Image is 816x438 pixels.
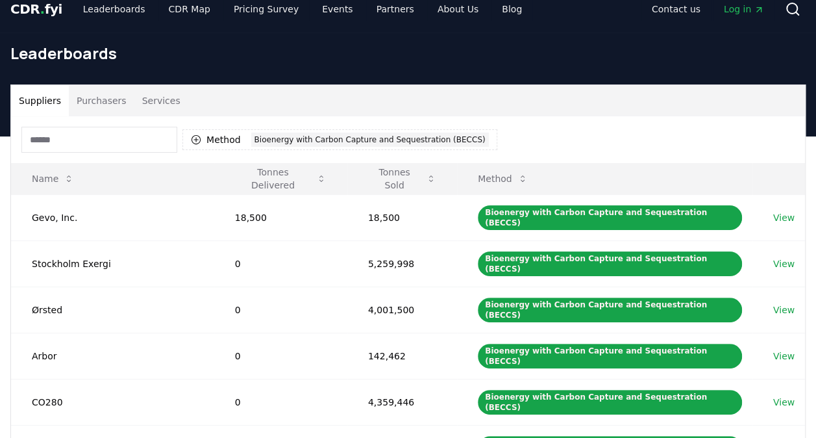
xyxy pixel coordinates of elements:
td: 0 [214,287,347,333]
div: Bioenergy with Carbon Capture and Sequestration (BECCS) [478,251,742,276]
div: Bioenergy with Carbon Capture and Sequestration (BECCS) [478,390,742,415]
td: 18,500 [214,194,347,240]
div: Bioenergy with Carbon Capture and Sequestration (BECCS) [478,205,742,230]
a: View [773,257,795,270]
button: Services [134,85,188,116]
td: 4,359,446 [347,379,457,425]
td: 18,500 [347,194,457,240]
span: . [40,1,45,17]
a: View [773,350,795,363]
button: Method [467,166,538,192]
span: CDR fyi [10,1,62,17]
h1: Leaderboards [10,43,806,64]
button: MethodBioenergy with Carbon Capture and Sequestration (BECCS) [182,129,497,150]
td: CO280 [11,379,214,425]
button: Purchasers [69,85,134,116]
div: Bioenergy with Carbon Capture and Sequestration (BECCS) [478,344,742,368]
div: Bioenergy with Carbon Capture and Sequestration (BECCS) [478,298,742,322]
td: Stockholm Exergi [11,240,214,287]
a: View [773,396,795,409]
td: 142,462 [347,333,457,379]
span: Log in [724,3,764,16]
button: Name [21,166,84,192]
button: Tonnes Delivered [225,166,337,192]
td: 0 [214,379,347,425]
div: Bioenergy with Carbon Capture and Sequestration (BECCS) [251,133,489,147]
button: Tonnes Sold [358,166,447,192]
td: 0 [214,333,347,379]
td: Ørsted [11,287,214,333]
a: View [773,303,795,316]
a: View [773,211,795,224]
td: 4,001,500 [347,287,457,333]
td: 5,259,998 [347,240,457,287]
td: Arbor [11,333,214,379]
button: Suppliers [11,85,69,116]
td: Gevo, Inc. [11,194,214,240]
td: 0 [214,240,347,287]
